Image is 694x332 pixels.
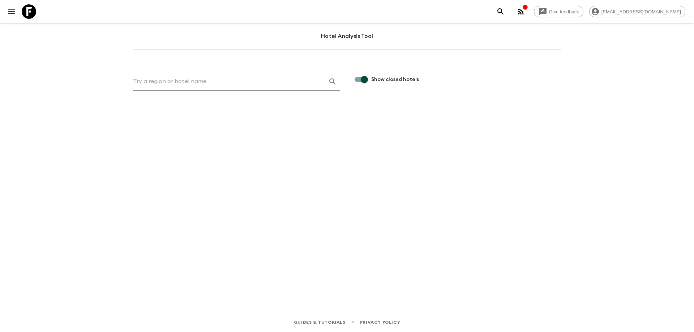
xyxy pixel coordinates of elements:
p: Hotel Analysis Tool [133,32,561,40]
span: [EMAIL_ADDRESS][DOMAIN_NAME] [597,9,685,14]
div: [EMAIL_ADDRESS][DOMAIN_NAME] [589,6,685,17]
span: Give feedback [545,9,583,14]
button: search adventures [493,4,508,19]
input: Try a region or hotel name [133,76,322,87]
span: Show closed hotels [371,76,419,83]
button: menu [4,4,19,19]
a: Give feedback [534,6,583,17]
a: Privacy Policy [360,318,400,326]
a: Guides & Tutorials [294,318,346,326]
